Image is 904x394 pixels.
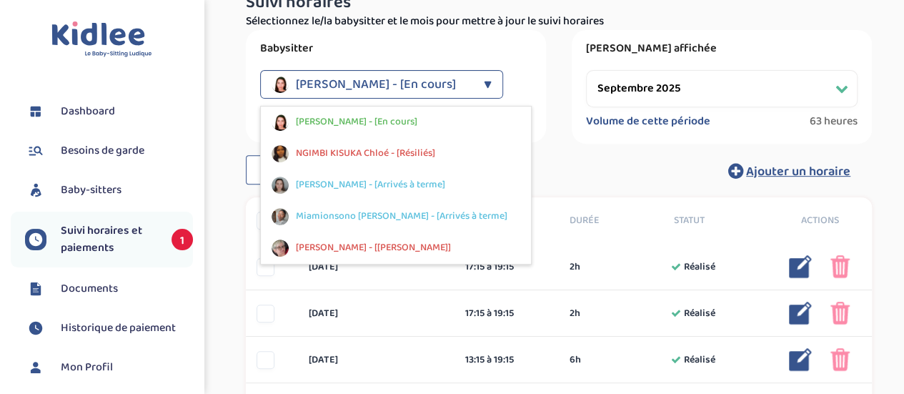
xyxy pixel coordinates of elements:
span: Dashboard [61,103,115,120]
span: Besoins de garde [61,142,144,159]
img: modifier_bleu.png [789,348,812,371]
span: 6h [570,353,581,368]
img: babysitters.svg [25,179,46,201]
a: Historique de paiement [25,317,193,339]
img: poubelle_rose.png [830,348,850,371]
div: [DATE] [298,353,455,368]
span: Miamionsono [PERSON_NAME] - [Arrivés à terme] [296,209,507,224]
div: 17:15 à 19:15 [465,306,548,321]
div: Actions [768,213,872,228]
span: Ajouter un horaire [746,162,850,182]
img: suivihoraire.svg [25,317,46,339]
span: [PERSON_NAME] - [En cours] [296,114,417,129]
a: Suivi horaires et paiements 1 [25,222,193,257]
img: besoin.svg [25,140,46,162]
a: Mon Profil [25,357,193,378]
a: Dashboard [25,101,193,122]
div: ▼ [484,70,492,99]
span: Suivi horaires et paiements [61,222,157,257]
div: 17:15 à 19:15 [465,260,548,275]
span: Mon Profil [61,359,113,376]
a: Baby-sitters [25,179,193,201]
span: Réalisé [684,353,715,368]
label: Volume de cette période [586,114,710,129]
span: 63 heures [810,114,858,129]
img: logo.svg [51,21,152,58]
img: poubelle_rose.png [830,302,850,325]
img: avatar_ngimbi-kisuka-chloe_2024_09_25_18_22_28.png [272,145,289,162]
div: Statut [663,213,768,228]
img: avatar_keramane-safia_2023_10_10_12_45_27.png [272,240,289,257]
span: Documents [61,280,118,297]
img: modifier_bleu.png [789,302,812,325]
span: 2h [570,306,580,321]
label: [PERSON_NAME] affichée [586,41,858,56]
span: Réalisé [684,260,715,275]
a: Besoins de garde [25,140,193,162]
div: [DATE] [298,260,455,275]
img: dashboard.svg [25,101,46,122]
img: profil.svg [25,357,46,378]
img: modifier_bleu.png [789,255,812,278]
span: [PERSON_NAME] - [[PERSON_NAME]] [296,240,451,255]
img: documents.svg [25,278,46,300]
label: Babysitter [260,41,532,56]
span: 1 [172,229,193,250]
span: Réalisé [684,306,715,321]
img: avatar_chermat-thania_2023_12_07_23_40_45.png [272,114,289,131]
span: Historique de paiement [61,320,176,337]
span: Baby-sitters [61,182,121,199]
img: avatar_chermat-thania_2023_12_07_23_40_45.png [272,76,289,93]
span: [PERSON_NAME] - [Arrivés à terme] [296,177,445,192]
img: avatar_proux-marianne_2023_06_12_14_11_40.png [272,177,289,194]
img: poubelle_rose.png [830,255,850,278]
div: Durée [559,213,663,228]
div: 13:15 à 19:15 [465,353,548,368]
p: Sélectionnez le/la babysitter et le mois pour mettre à jour le suivi horaires [246,13,872,30]
button: Modifier mes horaires généraux [246,155,468,185]
span: [PERSON_NAME] - [En cours] [296,70,456,99]
img: avatar_miamionsono-rita_2023_10_31_13_28_19.png [272,208,289,225]
a: Documents [25,278,193,300]
span: NGIMBI KISUKA Chloé - [Résiliés] [296,146,435,161]
button: Ajouter un horaire [707,155,872,187]
div: [DATE] [298,306,455,321]
img: suivihoraire.svg [25,229,46,250]
span: 2h [570,260,580,275]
